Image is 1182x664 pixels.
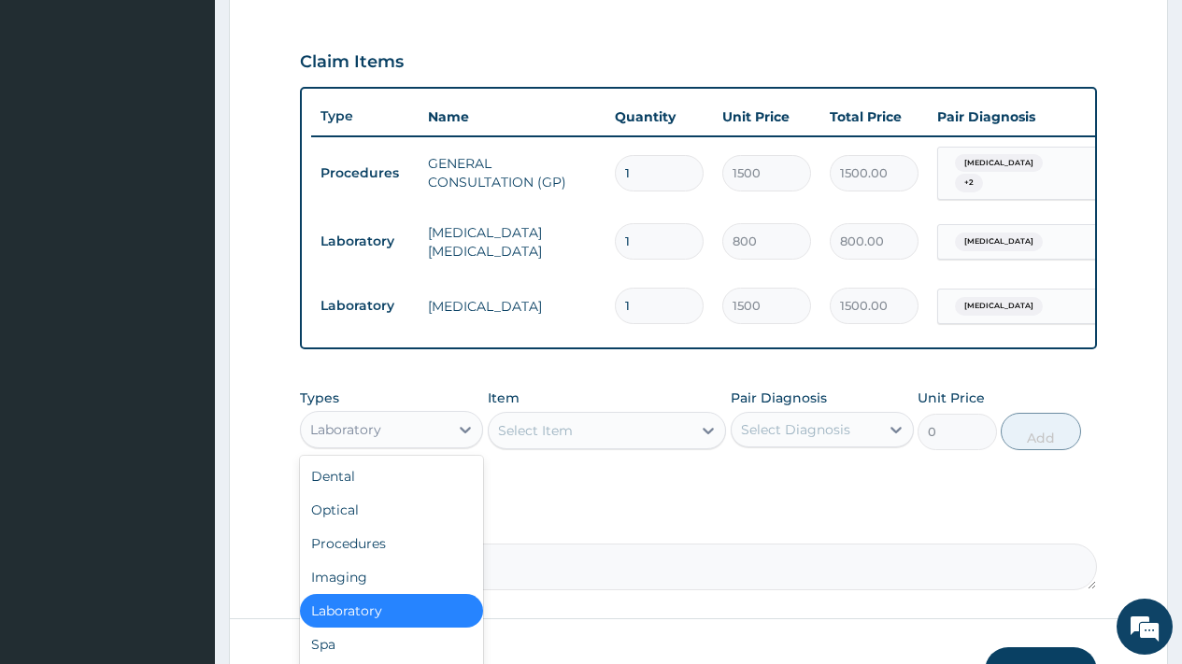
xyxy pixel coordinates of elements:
div: Select Item [498,421,573,440]
div: Minimize live chat window [306,9,351,54]
th: Unit Price [713,98,820,135]
div: Dental [300,459,483,493]
th: Type [311,99,419,134]
div: Spa [300,628,483,661]
label: Comment [300,517,1097,533]
label: Unit Price [918,389,985,407]
th: Name [419,98,605,135]
th: Pair Diagnosis [928,98,1133,135]
td: Procedures [311,156,419,191]
label: Item [488,389,520,407]
div: Procedures [300,527,483,560]
th: Quantity [605,98,713,135]
span: + 2 [955,174,983,192]
td: [MEDICAL_DATA] [419,288,605,325]
span: [MEDICAL_DATA] [955,297,1043,316]
td: Laboratory [311,289,419,323]
button: Add [1001,413,1080,450]
div: Laboratory [310,420,381,439]
span: [MEDICAL_DATA] [955,154,1043,173]
span: [MEDICAL_DATA] [955,233,1043,251]
textarea: Type your message and hit 'Enter' [9,455,356,520]
label: Pair Diagnosis [731,389,827,407]
div: Select Diagnosis [741,420,850,439]
div: Imaging [300,560,483,594]
span: We're online! [108,207,258,396]
td: Laboratory [311,224,419,259]
th: Total Price [820,98,928,135]
div: Laboratory [300,594,483,628]
label: Types [300,390,339,406]
td: [MEDICAL_DATA] [MEDICAL_DATA] [419,214,605,270]
img: d_794563401_company_1708531726252_794563401 [35,93,76,140]
div: Chat with us now [97,105,314,129]
td: GENERAL CONSULTATION (GP) [419,145,605,201]
h3: Claim Items [300,52,404,73]
div: Optical [300,493,483,527]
